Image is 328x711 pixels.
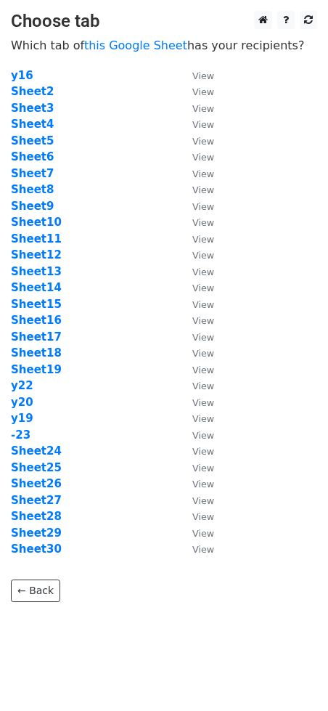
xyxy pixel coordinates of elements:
[11,216,62,229] a: Sheet10
[11,428,30,442] a: -23
[178,69,214,82] a: View
[11,134,54,147] a: Sheet5
[192,184,214,195] small: View
[11,11,317,32] h3: Choose tab
[11,330,62,344] a: Sheet17
[178,150,214,163] a: View
[11,477,62,490] a: Sheet26
[11,444,62,458] a: Sheet24
[11,396,33,409] a: y20
[192,267,214,277] small: View
[178,461,214,474] a: View
[192,217,214,228] small: View
[178,102,214,115] a: View
[178,543,214,556] a: View
[11,379,33,392] a: y22
[178,477,214,490] a: View
[11,543,62,556] a: Sheet30
[178,85,214,98] a: View
[192,299,214,310] small: View
[192,544,214,555] small: View
[11,346,62,359] a: Sheet18
[192,136,214,147] small: View
[178,494,214,507] a: View
[192,168,214,179] small: View
[192,315,214,326] small: View
[11,118,54,131] a: Sheet4
[178,183,214,196] a: View
[11,85,54,98] a: Sheet2
[178,314,214,327] a: View
[178,444,214,458] a: View
[178,346,214,359] a: View
[11,232,62,245] a: Sheet11
[178,510,214,523] a: View
[11,200,54,213] a: Sheet9
[11,461,62,474] a: Sheet25
[11,298,62,311] strong: Sheet15
[192,463,214,474] small: View
[11,265,62,278] a: Sheet13
[11,314,62,327] a: Sheet16
[178,216,214,229] a: View
[11,510,62,523] a: Sheet28
[192,430,214,441] small: View
[192,413,214,424] small: View
[192,479,214,489] small: View
[11,527,62,540] a: Sheet29
[192,103,214,114] small: View
[11,281,62,294] a: Sheet14
[178,232,214,245] a: View
[178,396,214,409] a: View
[192,446,214,457] small: View
[11,167,54,180] a: Sheet7
[192,381,214,391] small: View
[84,38,187,52] a: this Google Sheet
[11,363,62,376] strong: Sheet19
[192,528,214,539] small: View
[11,494,62,507] a: Sheet27
[178,265,214,278] a: View
[192,152,214,163] small: View
[192,365,214,375] small: View
[11,150,54,163] strong: Sheet6
[178,298,214,311] a: View
[11,69,33,82] a: y16
[178,281,214,294] a: View
[192,201,214,212] small: View
[11,102,54,115] a: Sheet3
[192,511,214,522] small: View
[178,412,214,425] a: View
[178,363,214,376] a: View
[192,332,214,343] small: View
[11,183,54,196] strong: Sheet8
[178,330,214,344] a: View
[192,234,214,245] small: View
[192,283,214,293] small: View
[178,118,214,131] a: View
[11,248,62,261] a: Sheet12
